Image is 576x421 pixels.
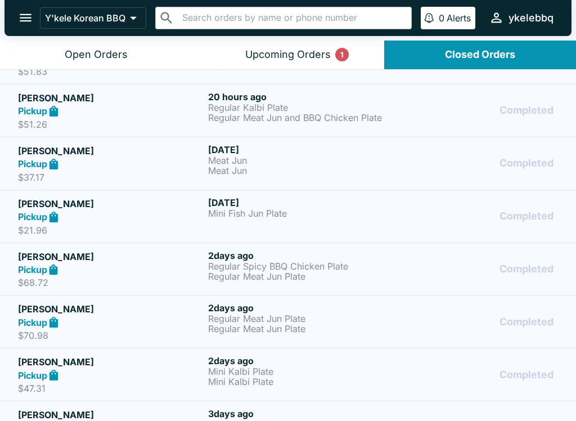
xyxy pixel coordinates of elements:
[18,330,204,341] p: $70.98
[208,250,254,261] span: 2 days ago
[208,324,394,334] p: Regular Meat Jun Plate
[11,3,40,32] button: open drawer
[208,113,394,123] p: Regular Meat Jun and BBQ Chicken Plate
[18,302,204,316] h5: [PERSON_NAME]
[208,313,394,324] p: Regular Meat Jun Plate
[484,6,558,30] button: ykelebbq
[18,370,47,381] strong: Pickup
[208,60,394,70] p: Regular Kalbi and BBQ Chicken Plate
[18,250,204,263] h5: [PERSON_NAME]
[18,355,204,369] h5: [PERSON_NAME]
[208,91,394,102] h6: 20 hours ago
[18,264,47,275] strong: Pickup
[208,271,394,281] p: Regular Meat Jun Plate
[208,165,394,176] p: Meat Jun
[18,211,47,222] strong: Pickup
[208,355,254,366] span: 2 days ago
[18,158,47,169] strong: Pickup
[18,197,204,210] h5: [PERSON_NAME]
[447,12,471,24] p: Alerts
[18,383,204,394] p: $47.31
[245,48,331,61] div: Upcoming Orders
[208,302,254,313] span: 2 days ago
[208,377,394,387] p: Mini Kalbi Plate
[208,408,254,419] span: 3 days ago
[18,144,204,158] h5: [PERSON_NAME]
[18,66,204,77] p: $51.83
[18,105,47,117] strong: Pickup
[179,10,407,26] input: Search orders by name or phone number
[208,197,394,208] h6: [DATE]
[208,102,394,113] p: Regular Kalbi Plate
[445,48,515,61] div: Closed Orders
[439,12,444,24] p: 0
[18,119,204,130] p: $51.26
[65,48,128,61] div: Open Orders
[18,225,204,236] p: $21.96
[18,91,204,105] h5: [PERSON_NAME]
[40,7,146,29] button: Y'kele Korean BBQ
[18,317,47,328] strong: Pickup
[45,12,125,24] p: Y'kele Korean BBQ
[208,144,394,155] h6: [DATE]
[18,172,204,183] p: $37.17
[208,366,394,377] p: Mini Kalbi Plate
[18,277,204,288] p: $68.72
[208,208,394,218] p: Mini Fish Jun Plate
[508,11,553,25] div: ykelebbq
[208,155,394,165] p: Meat Jun
[208,261,394,271] p: Regular Spicy BBQ Chicken Plate
[340,49,344,60] p: 1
